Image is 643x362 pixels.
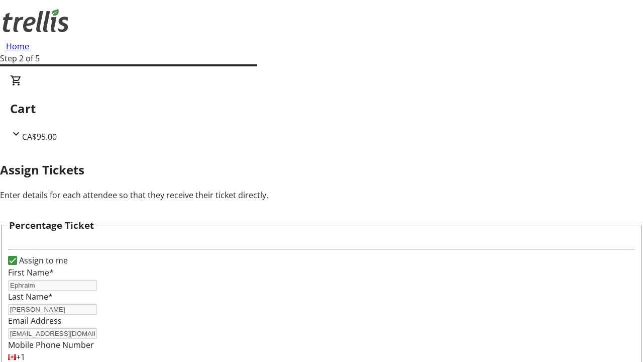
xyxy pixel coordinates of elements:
[22,131,57,142] span: CA$95.00
[8,315,62,326] label: Email Address
[8,291,53,302] label: Last Name*
[9,218,94,232] h3: Percentage Ticket
[17,254,68,266] label: Assign to me
[10,74,633,143] div: CartCA$95.00
[8,267,54,278] label: First Name*
[8,339,94,350] label: Mobile Phone Number
[10,100,633,118] h2: Cart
